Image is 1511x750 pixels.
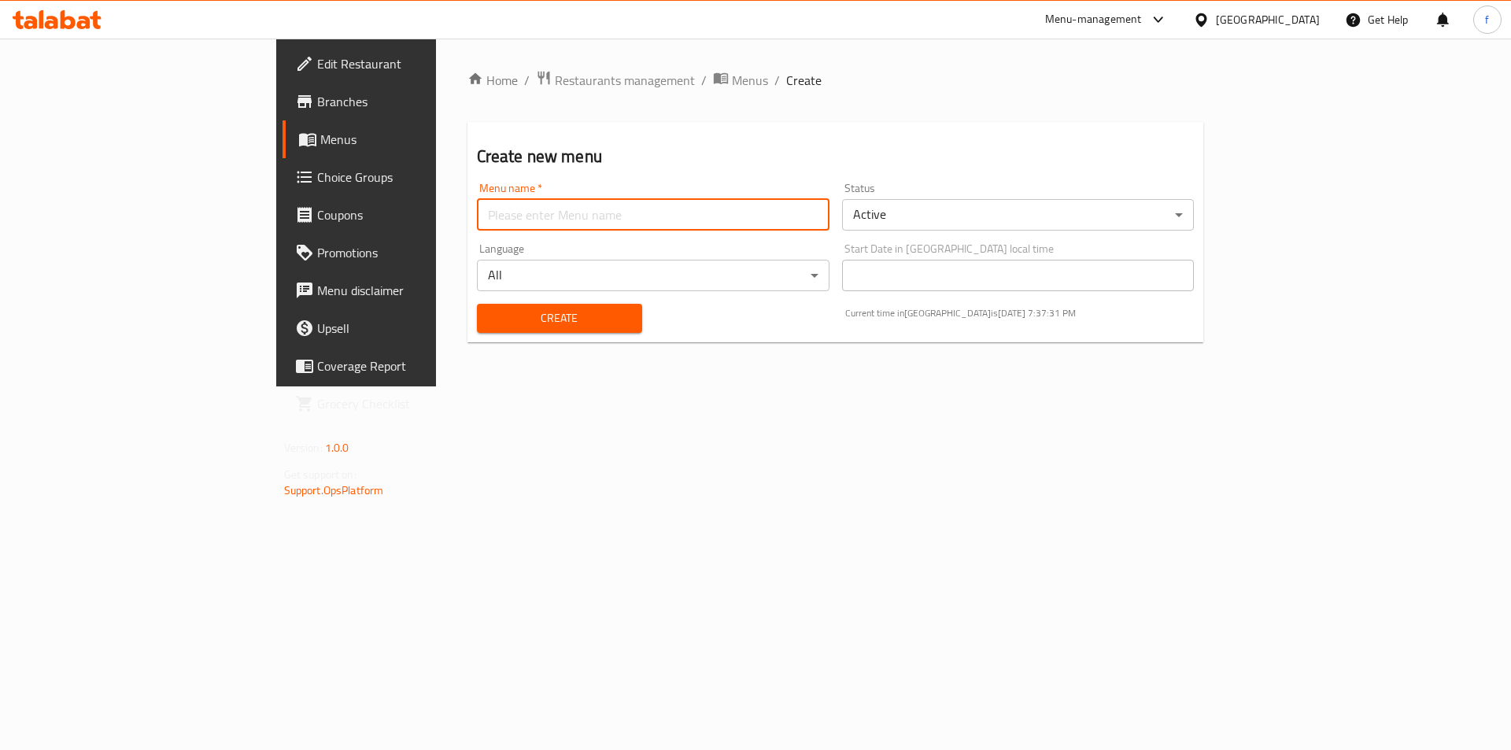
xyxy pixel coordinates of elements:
[786,71,822,90] span: Create
[317,394,516,413] span: Grocery Checklist
[317,243,516,262] span: Promotions
[283,385,529,423] a: Grocery Checklist
[490,308,630,328] span: Create
[842,199,1195,231] div: Active
[283,158,529,196] a: Choice Groups
[845,306,1195,320] p: Current time in [GEOGRAPHIC_DATA] is [DATE] 7:37:31 PM
[317,54,516,73] span: Edit Restaurant
[325,438,349,458] span: 1.0.0
[701,71,707,90] li: /
[1216,11,1320,28] div: [GEOGRAPHIC_DATA]
[283,120,529,158] a: Menus
[284,480,384,501] a: Support.OpsPlatform
[477,199,829,231] input: Please enter Menu name
[283,234,529,272] a: Promotions
[467,70,1204,91] nav: breadcrumb
[317,92,516,111] span: Branches
[283,272,529,309] a: Menu disclaimer
[1045,10,1142,29] div: Menu-management
[477,304,642,333] button: Create
[317,319,516,338] span: Upsell
[477,260,829,291] div: All
[1485,11,1489,28] span: f
[283,196,529,234] a: Coupons
[317,168,516,187] span: Choice Groups
[320,130,516,149] span: Menus
[317,281,516,300] span: Menu disclaimer
[284,438,323,458] span: Version:
[732,71,768,90] span: Menus
[555,71,695,90] span: Restaurants management
[283,83,529,120] a: Branches
[283,347,529,385] a: Coverage Report
[477,145,1195,168] h2: Create new menu
[713,70,768,91] a: Menus
[536,70,695,91] a: Restaurants management
[283,45,529,83] a: Edit Restaurant
[317,205,516,224] span: Coupons
[283,309,529,347] a: Upsell
[317,357,516,375] span: Coverage Report
[284,464,357,485] span: Get support on:
[774,71,780,90] li: /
